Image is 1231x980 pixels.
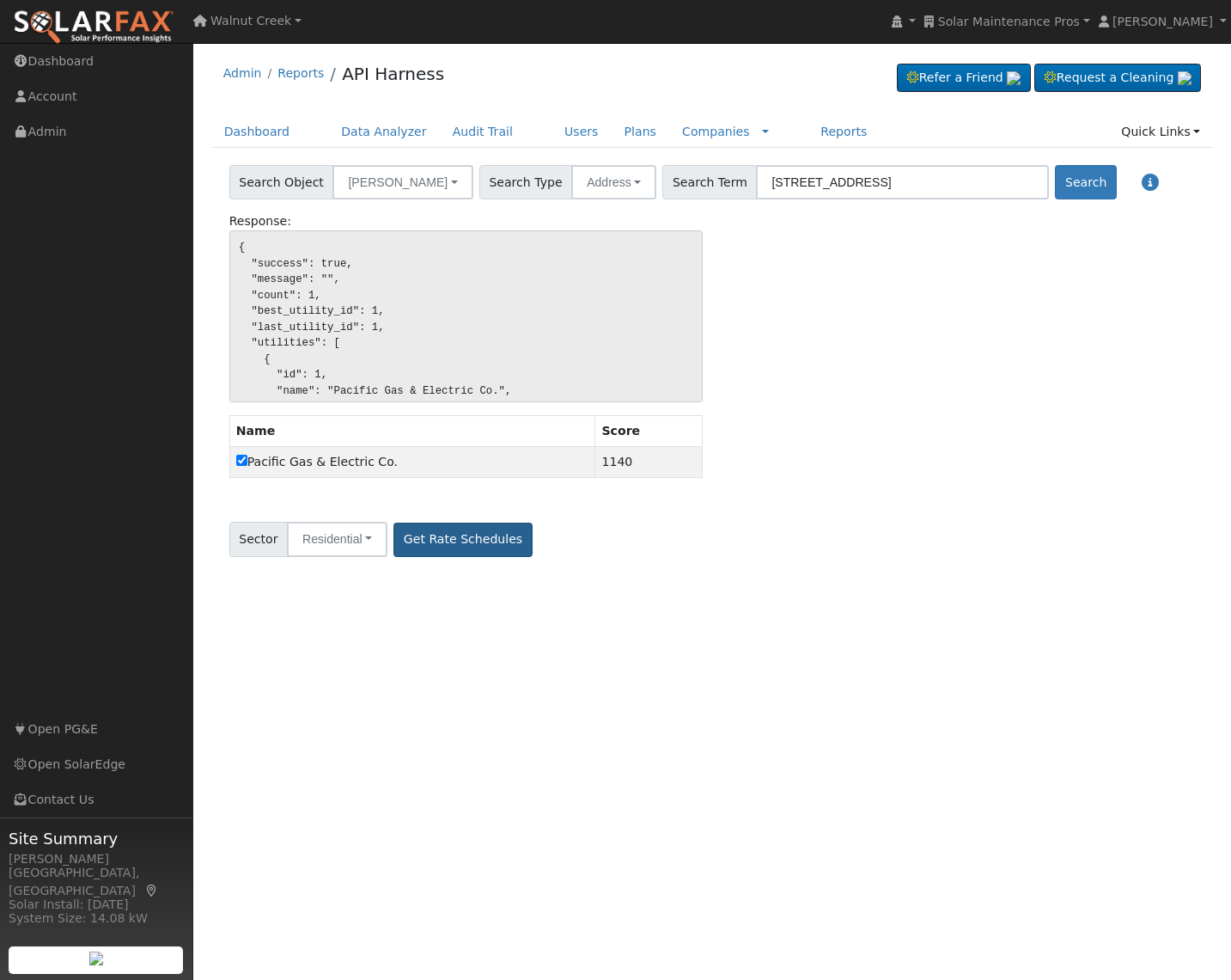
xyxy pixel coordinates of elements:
span: Search Term [662,165,757,199]
img: retrieve [1007,71,1021,85]
span: Sector [229,522,288,557]
pre: { "success": true, "message": "", "count": 1, "best_utility_id": 1, "last_utility_id": 1, "utilit... [229,230,704,402]
span: Site Summary [9,827,184,850]
img: SolarFax [13,9,174,46]
a: Data Analyzer [328,116,440,148]
a: Request a Cleaning [1034,64,1201,93]
a: Audit Trail [440,116,526,148]
td: 1140 [595,446,703,477]
a: Users [552,116,612,148]
img: retrieve [89,952,103,965]
div: Response: [220,212,712,230]
a: Refer a Friend [897,64,1031,93]
button: Residential [287,522,387,557]
a: Dashboard [211,116,303,148]
div: System Size: 14.08 kW [9,910,184,928]
a: Plans [612,116,669,148]
span: Solar Maintenance Pros [938,15,1080,28]
a: Quick Links [1108,116,1213,148]
th: Name [229,415,595,446]
button: Address [571,165,656,199]
th: Score [595,415,703,446]
button: Get Rate Schedules [393,523,532,557]
button: Search [1055,165,1116,199]
img: retrieve [1178,71,1191,85]
input: Pacific Gas & Electric Co. [236,455,247,466]
button: [PERSON_NAME] [332,165,472,199]
a: Admin [223,66,262,80]
label: 1 [236,453,398,471]
a: API Harness [342,64,444,84]
div: [PERSON_NAME] [9,850,184,868]
span: Search Object [229,165,334,199]
span: Walnut Creek [210,14,291,28]
a: Reports [277,66,324,80]
div: [GEOGRAPHIC_DATA], [GEOGRAPHIC_DATA] [9,864,184,900]
a: Companies [682,125,750,138]
a: Map [144,884,160,897]
span: Search Type [479,165,572,199]
span: [PERSON_NAME] [1112,15,1213,28]
a: Reports [807,116,880,148]
div: Solar Install: [DATE] [9,896,184,914]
